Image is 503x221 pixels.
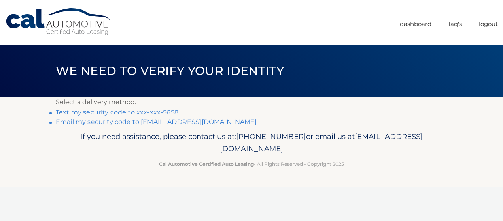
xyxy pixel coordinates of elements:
p: - All Rights Reserved - Copyright 2025 [61,160,442,168]
span: We need to verify your identity [56,64,284,78]
p: Select a delivery method: [56,97,447,108]
a: Email my security code to [EMAIL_ADDRESS][DOMAIN_NAME] [56,118,257,125]
strong: Cal Automotive Certified Auto Leasing [159,161,254,167]
p: If you need assistance, please contact us at: or email us at [61,130,442,155]
a: Dashboard [400,17,431,30]
a: Cal Automotive [5,8,112,36]
a: Logout [479,17,498,30]
a: Text my security code to xxx-xxx-5658 [56,109,178,116]
span: [PHONE_NUMBER] [236,132,306,141]
a: FAQ's [448,17,462,30]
